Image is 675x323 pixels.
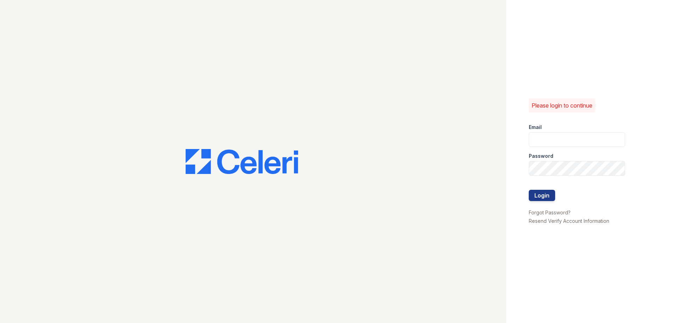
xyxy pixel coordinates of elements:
a: Resend Verify Account Information [529,218,609,224]
label: Password [529,153,553,160]
a: Forgot Password? [529,209,571,215]
button: Login [529,190,555,201]
img: CE_Logo_Blue-a8612792a0a2168367f1c8372b55b34899dd931a85d93a1a3d3e32e68fde9ad4.png [186,149,298,174]
p: Please login to continue [532,101,592,110]
label: Email [529,124,542,131]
